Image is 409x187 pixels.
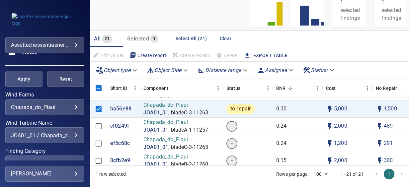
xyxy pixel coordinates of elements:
[144,64,192,76] div: Object Side
[276,171,308,177] p: Rows per page:
[168,109,208,117] p: , bladeC-3-11263
[254,64,297,76] div: Assignee
[276,157,287,164] p: 0.15
[276,105,287,113] p: 0.30
[140,79,223,97] div: Component
[129,52,166,59] span: Create report
[311,169,330,179] div: 100
[168,84,178,93] button: Sort
[376,122,384,130] svg: Auto impact
[94,35,101,42] span: All
[107,79,140,97] div: Short ID
[334,140,347,147] p: 1,200
[226,105,255,113] span: to repair
[5,92,84,97] label: Wind Farms
[227,122,237,130] span: -
[253,51,288,60] a: Export Table
[110,122,129,130] a: cf0249f
[11,132,79,139] div: JOA01_01 / Chapada_do_Piaui
[326,122,334,130] svg: Auto cost
[47,71,84,87] button: Reset
[150,35,158,43] span: 1
[240,49,293,62] button: Export Table
[311,67,328,73] em: Status :
[363,83,372,93] button: Menu
[226,79,240,97] div: Status
[110,105,131,113] a: ba56e88
[341,171,364,177] p: 1–21 of 21
[326,157,334,165] svg: Auto cost
[336,84,345,93] button: Sort
[96,171,126,177] div: 1 row selected
[384,140,393,147] p: 291
[213,83,223,93] button: Menu
[14,75,34,83] span: Apply
[227,140,237,147] span: -
[276,79,286,97] div: Repair Now Ratio: The ratio of the additional incurred cost of repair in 1 year and the cost of r...
[143,153,208,161] p: Chapada_do_Piaui
[376,140,384,148] svg: Auto impact
[195,64,252,76] div: Distance range
[143,144,168,151] a: JOA01_01
[143,101,208,109] p: Chapada_do_Piaui
[263,83,273,93] button: Menu
[323,79,372,97] div: Cost
[11,104,79,110] div: Chapada_do_Piaui
[168,126,208,134] p: , bladeA-1-11257
[102,35,112,43] span: 21
[240,84,250,93] button: Sort
[127,50,169,61] button: Create report
[5,37,84,53] div: assettechessentiaenergia
[127,35,149,42] span: Selected
[326,105,334,113] svg: Auto cost
[11,40,79,50] div: assettechessentiaenergia
[370,169,408,179] nav: pagination navigation
[168,161,208,168] p: , bladeB-2-11260
[5,156,84,171] div: Finding Category
[12,13,78,27] img: assettechessentiaenergia-logo
[110,140,130,147] a: ef5c68c
[130,83,140,93] button: Menu
[154,67,182,73] em: Object Side
[215,32,236,45] button: Clear
[110,157,130,164] p: 0cfb2e9
[384,122,393,130] p: 489
[104,67,130,73] em: Object type
[205,67,241,73] em: Distance range
[286,84,295,93] button: Sort
[5,71,42,87] button: Apply
[143,136,208,144] p: Chapada_do_Piaui
[384,169,394,179] button: page 1
[143,109,168,117] a: JOA01_01
[376,105,384,113] svg: Auto impact
[143,119,208,126] p: Chapada_do_Piaui
[5,149,84,154] label: Finding Category
[265,67,286,73] em: Assignee
[55,75,76,83] span: Reset
[376,79,403,97] div: Projected additional costs incurred by waiting 1 year to repair. This is a function of possible i...
[143,126,168,134] p: JOA01_01
[223,79,273,97] div: Status
[227,157,237,164] span: -
[173,32,210,45] button: Select All (21)
[273,79,323,97] div: RNR
[143,79,168,97] div: Component
[313,83,323,93] button: Menu
[384,157,393,164] p: 300
[168,144,208,151] p: , bladeC-3-11263
[334,105,347,113] p: 5,000
[143,161,168,168] a: JOA01_01
[376,157,384,165] svg: Auto impact
[93,64,141,76] div: Object type
[5,99,84,115] div: Wind Farms
[5,120,84,126] label: Wind Turbine Name
[276,140,287,147] p: 0.24
[326,79,336,97] div: The base labour and equipment costs to repair the finding. Does not include the loss of productio...
[334,122,347,130] p: 2,000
